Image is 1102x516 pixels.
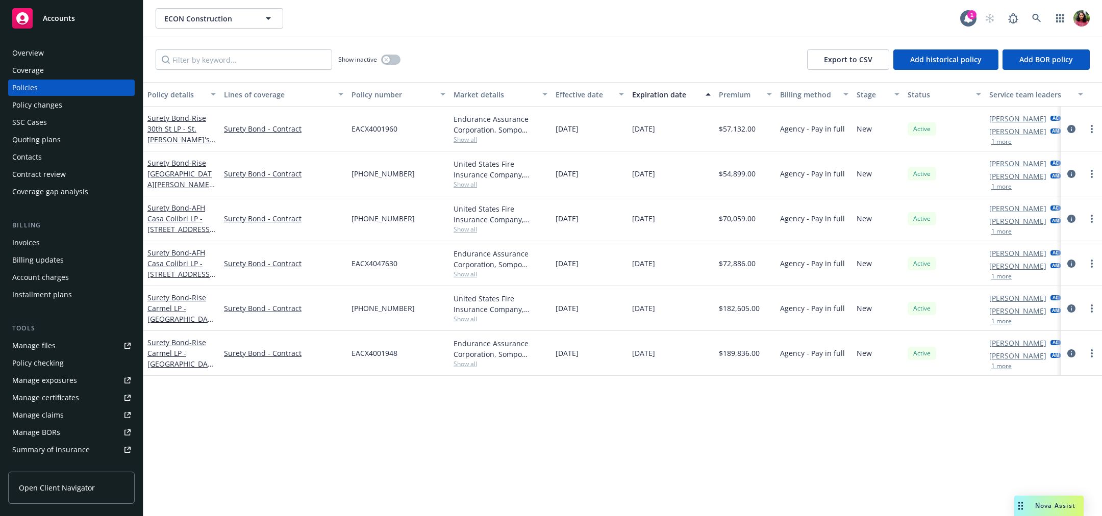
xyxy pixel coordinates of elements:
div: Contract review [12,166,66,183]
a: Start snowing [980,8,1000,29]
button: Market details [449,82,552,107]
span: EACX4001960 [352,123,397,134]
a: Manage exposures [8,372,135,389]
a: more [1086,213,1098,225]
a: Coverage [8,62,135,79]
div: Summary of insurance [12,442,90,458]
a: [PERSON_NAME] [989,126,1046,137]
span: [DATE] [632,123,655,134]
span: Active [912,259,932,268]
span: - Rise [GEOGRAPHIC_DATA][PERSON_NAME] - 3727 and [STREET_ADDRESS] [147,158,215,211]
button: Premium [715,82,776,107]
span: Export to CSV [824,55,872,64]
a: Surety Bond - Contract [224,303,343,314]
div: Account charges [12,269,69,286]
button: 1 more [991,228,1012,235]
span: [DATE] [556,303,579,314]
a: Invoices [8,235,135,251]
a: [PERSON_NAME] [989,338,1046,348]
a: [PERSON_NAME] [989,248,1046,259]
div: Service team leaders [989,89,1072,100]
a: Search [1026,8,1047,29]
div: Status [908,89,970,100]
a: Installment plans [8,287,135,303]
div: Policy changes [12,97,62,113]
a: Surety Bond [147,248,212,290]
button: Export to CSV [807,49,889,70]
span: Open Client Navigator [19,482,95,493]
a: Billing updates [8,252,135,268]
span: Add historical policy [910,55,982,64]
div: Endurance Assurance Corporation, Sompo International [454,248,547,270]
a: [PERSON_NAME] [989,203,1046,214]
span: Agency - Pay in full [780,303,845,314]
span: Show inactive [338,55,377,64]
a: Accounts [8,4,135,33]
a: more [1086,123,1098,135]
a: Coverage gap analysis [8,184,135,200]
span: Agency - Pay in full [780,348,845,358]
a: Surety Bond - Contract [224,168,343,179]
button: Effective date [552,82,628,107]
span: New [857,123,872,134]
a: Report a Bug [1003,8,1023,29]
a: [PERSON_NAME] [989,305,1046,316]
span: New [857,303,872,314]
span: $72,886.00 [719,258,756,269]
a: circleInformation [1065,302,1078,315]
div: Lines of coverage [224,89,332,100]
div: Policies [12,80,38,96]
span: Agency - Pay in full [780,258,845,269]
div: Effective date [556,89,613,100]
a: circleInformation [1065,347,1078,359]
span: [PHONE_NUMBER] [352,303,415,314]
span: Agency - Pay in full [780,168,845,179]
a: circleInformation [1065,123,1078,135]
a: Manage claims [8,407,135,423]
span: [DATE] [632,258,655,269]
a: Switch app [1050,8,1070,29]
a: Surety Bond [147,158,212,211]
button: Stage [853,82,904,107]
a: circleInformation [1065,213,1078,225]
a: more [1086,347,1098,359]
span: [DATE] [632,213,655,224]
span: Show all [454,315,547,323]
div: United States Fire Insurance Company, [PERSON_NAME] & [PERSON_NAME] ([GEOGRAPHIC_DATA]) [454,293,547,315]
a: Contacts [8,149,135,165]
div: Premium [719,89,761,100]
span: Agency - Pay in full [780,123,845,134]
div: Endurance Assurance Corporation, Sompo International [454,114,547,135]
a: [PERSON_NAME] [989,171,1046,182]
a: Surety Bond - Contract [224,213,343,224]
button: 1 more [991,184,1012,190]
button: Policy details [143,82,220,107]
span: ECON Construction [164,13,253,24]
div: Contacts [12,149,42,165]
span: Show all [454,180,547,189]
span: New [857,213,872,224]
button: Add BOR policy [1003,49,1090,70]
a: Surety Bond - Contract [224,348,343,358]
a: Surety Bond - Contract [224,258,343,269]
a: Manage files [8,338,135,354]
span: Active [912,124,932,134]
button: Policy number [347,82,449,107]
span: $182,605.00 [719,303,760,314]
a: Quoting plans [8,132,135,148]
a: Surety Bond - Contract [224,123,343,134]
input: Filter by keyword... [156,49,332,70]
div: Stage [857,89,888,100]
button: Add historical policy [893,49,998,70]
button: Status [904,82,985,107]
span: - Rise Carmel LP - [GEOGRAPHIC_DATA], 224 units of affordable housing [147,293,213,345]
span: $70,059.00 [719,213,756,224]
span: [DATE] [632,303,655,314]
div: Overview [12,45,44,61]
div: United States Fire Insurance Company, [PERSON_NAME] & [PERSON_NAME] ([GEOGRAPHIC_DATA]) [454,203,547,225]
span: Show all [454,225,547,234]
div: Manage files [12,338,56,354]
button: 1 more [991,139,1012,145]
span: Active [912,214,932,223]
